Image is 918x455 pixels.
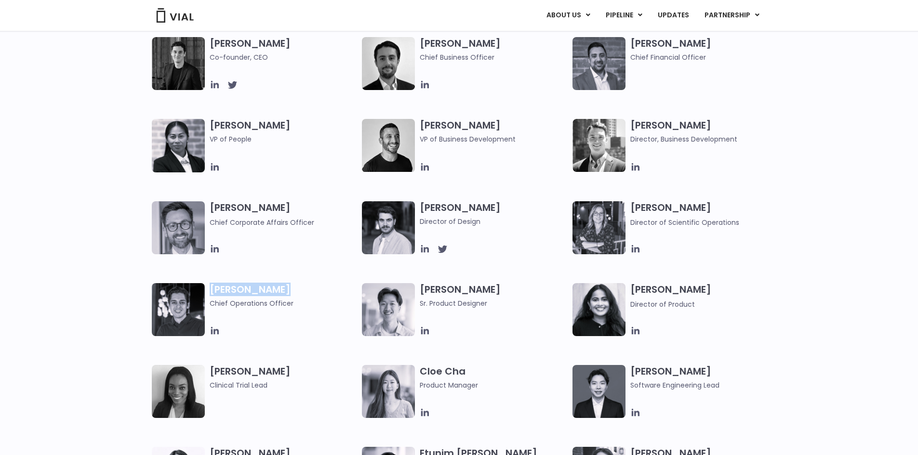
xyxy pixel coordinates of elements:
[420,37,568,63] h3: [PERSON_NAME]
[210,298,358,309] span: Chief Operations Officer
[420,134,568,144] span: VP of Business Development
[156,8,194,23] img: Vial Logo
[630,119,778,144] h3: [PERSON_NAME]
[210,380,358,390] span: Clinical Trial Lead
[598,7,650,24] a: PIPELINEMenu Toggle
[210,37,358,63] h3: [PERSON_NAME]
[210,283,358,309] h3: [PERSON_NAME]
[210,365,358,390] h3: [PERSON_NAME]
[362,201,415,254] img: Headshot of smiling man named Albert
[152,37,205,90] img: A black and white photo of a man in a suit attending a Summit.
[630,380,778,390] span: Software Engineering Lead
[420,380,568,390] span: Product Manager
[630,365,778,390] h3: [PERSON_NAME]
[362,365,415,418] img: Cloe
[210,218,314,227] span: Chief Corporate Affairs Officer
[420,216,568,227] span: Director of Design
[630,283,778,310] h3: [PERSON_NAME]
[572,37,625,90] img: Headshot of smiling man named Samir
[572,119,625,172] img: A black and white photo of a smiling man in a suit at ARVO 2023.
[420,52,568,63] span: Chief Business Officer
[152,119,205,172] img: Catie
[210,201,358,228] h3: [PERSON_NAME]
[630,218,739,227] span: Director of Scientific Operations
[362,119,415,172] img: A black and white photo of a man smiling.
[210,52,358,63] span: Co-founder, CEO
[210,134,358,144] span: VP of People
[572,283,625,336] img: Smiling woman named Dhruba
[362,37,415,90] img: A black and white photo of a man in a suit holding a vial.
[420,201,568,227] h3: [PERSON_NAME]
[539,7,598,24] a: ABOUT USMenu Toggle
[152,201,205,254] img: Paolo-M
[697,7,767,24] a: PARTNERSHIPMenu Toggle
[210,119,358,158] h3: [PERSON_NAME]
[420,298,568,309] span: Sr. Product Designer
[630,201,778,228] h3: [PERSON_NAME]
[630,299,695,309] span: Director of Product
[420,119,568,144] h3: [PERSON_NAME]
[420,365,568,390] h3: Cloe Cha
[362,283,415,336] img: Brennan
[420,283,568,309] h3: [PERSON_NAME]
[630,37,778,63] h3: [PERSON_NAME]
[630,134,778,144] span: Director, Business Development
[630,52,778,63] span: Chief Financial Officer
[152,365,205,418] img: A black and white photo of a woman smiling.
[152,283,205,336] img: Headshot of smiling man named Josh
[650,7,696,24] a: UPDATES
[572,201,625,254] img: Headshot of smiling woman named Sarah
